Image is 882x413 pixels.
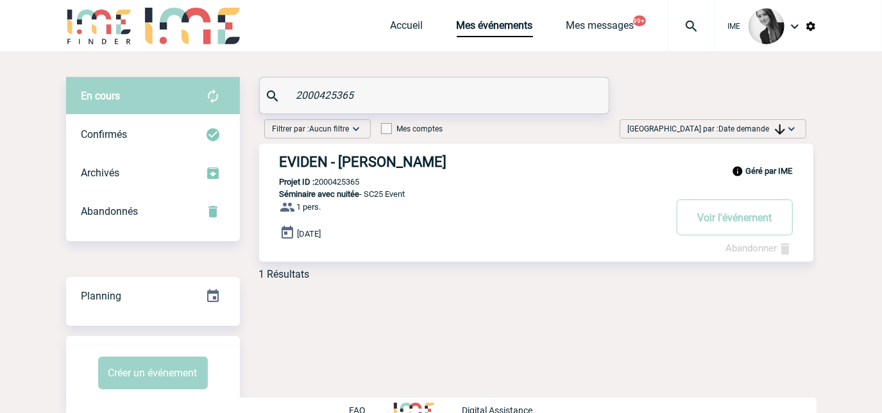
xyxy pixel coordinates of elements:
[66,77,240,115] div: Retrouvez ici tous vos évènements avant confirmation
[628,122,785,135] span: [GEOGRAPHIC_DATA] par :
[259,189,665,199] p: - SC25 Event
[381,124,443,133] label: Mes comptes
[280,177,315,187] b: Projet ID :
[749,8,784,44] img: 101050-0.jpg
[746,166,793,176] b: Géré par IME
[81,167,120,179] span: Archivés
[66,277,240,316] div: Retrouvez ici tous vos événements organisés par date et état d'avancement
[81,290,122,302] span: Planning
[81,90,121,102] span: En cours
[66,154,240,192] div: Retrouvez ici tous les événements que vous avez décidé d'archiver
[259,154,813,170] a: EVIDEN - [PERSON_NAME]
[293,86,579,105] input: Rechercher un événement par son nom
[391,19,423,37] a: Accueil
[732,165,743,177] img: info_black_24dp.svg
[775,124,785,135] img: arrow_downward.png
[259,268,310,280] div: 1 Résultats
[719,124,785,133] span: Date demande
[350,122,362,135] img: baseline_expand_more_white_24dp-b.png
[66,192,240,231] div: Retrouvez ici tous vos événements annulés
[259,177,360,187] p: 2000425365
[728,22,741,31] span: IME
[81,128,128,140] span: Confirmés
[280,154,665,170] h3: EVIDEN - [PERSON_NAME]
[81,205,139,217] span: Abandonnés
[785,122,798,135] img: baseline_expand_more_white_24dp-b.png
[457,19,533,37] a: Mes événements
[98,357,208,389] button: Créer un événement
[280,189,360,199] span: Séminaire avec nuitée
[297,203,321,212] span: 1 pers.
[66,8,133,44] img: IME-Finder
[726,242,793,254] a: Abandonner
[566,19,634,37] a: Mes messages
[66,276,240,314] a: Planning
[633,15,646,26] button: 99+
[677,199,793,235] button: Voir l'événement
[298,229,321,239] span: [DATE]
[273,122,350,135] span: Filtrer par :
[310,124,350,133] span: Aucun filtre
